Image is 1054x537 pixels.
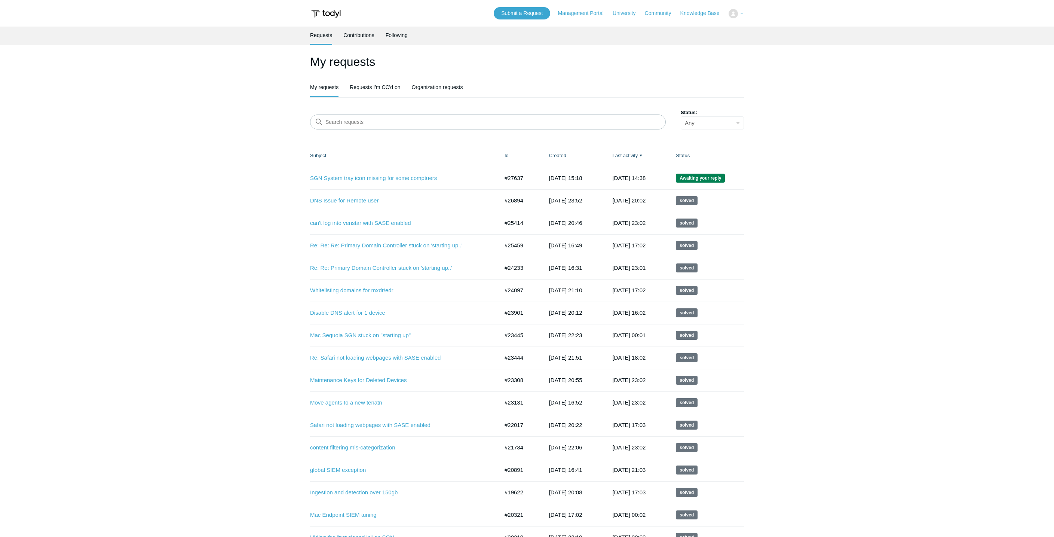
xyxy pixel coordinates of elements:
[310,443,488,452] a: content filtering mis-categorization
[645,9,679,17] a: Community
[497,481,542,504] td: #19622
[350,79,400,96] a: Requests I'm CC'd on
[310,511,488,519] a: Mac Endpoint SIEM tuning
[612,444,646,451] time: 2024-12-25T23:02:01+00:00
[612,287,646,293] time: 2025-05-04T17:02:12+00:00
[549,354,582,361] time: 2025-03-06T21:51:58+00:00
[612,422,646,428] time: 2025-01-20T17:03:03+00:00
[310,466,488,475] a: global SIEM exception
[497,436,542,459] td: #21734
[497,324,542,347] td: #23445
[497,144,542,167] th: Id
[549,512,582,518] time: 2024-09-24T17:02:36+00:00
[549,175,582,181] time: 2025-08-25T15:18:23+00:00
[497,234,542,257] td: #25459
[310,286,488,295] a: Whitelisting domains for mxdr/edr
[497,459,542,481] td: #20891
[558,9,611,17] a: Management Portal
[676,219,698,228] span: This request has been solved
[497,414,542,436] td: #22017
[310,27,332,44] a: Requests
[412,79,463,96] a: Organization requests
[676,466,698,475] span: This request has been solved
[612,377,646,383] time: 2025-03-26T23:02:02+00:00
[676,376,698,385] span: This request has been solved
[681,109,744,116] label: Status:
[310,331,488,340] a: Mac Sequoia SGN stuck on "starting up"
[549,220,582,226] time: 2025-06-10T20:46:10+00:00
[549,332,582,338] time: 2025-03-06T22:23:22+00:00
[612,309,646,316] time: 2025-04-24T16:02:13+00:00
[676,421,698,430] span: This request has been solved
[310,488,488,497] a: Ingestion and detection over 150gb
[310,376,488,385] a: Maintenance Keys for Deleted Devices
[549,489,582,495] time: 2024-08-19T20:08:30+00:00
[676,510,698,519] span: This request has been solved
[549,265,582,271] time: 2025-04-14T16:31:48+00:00
[676,398,698,407] span: This request has been solved
[310,354,488,362] a: Re: Safari not loading webpages with SASE enabled
[310,241,488,250] a: Re: Re: Re: Primary Domain Controller stuck on 'starting up..'
[549,422,582,428] time: 2024-12-19T20:22:50+00:00
[549,444,582,451] time: 2024-12-05T22:06:50+00:00
[310,174,488,183] a: SGN System tray icon missing for some comptuers
[612,489,646,495] time: 2024-10-28T17:03:37+00:00
[612,512,646,518] time: 2024-10-22T00:02:02+00:00
[549,197,582,204] time: 2025-07-30T23:52:51+00:00
[676,263,698,272] span: This request has been solved
[676,241,698,250] span: This request has been solved
[497,302,542,324] td: #23901
[668,144,744,167] th: Status
[549,399,582,406] time: 2025-02-21T16:52:31+00:00
[310,53,744,71] h1: My requests
[639,153,643,158] span: ▼
[497,347,542,369] td: #23444
[310,399,488,407] a: Move agents to a new tenatn
[680,9,727,17] a: Knowledge Base
[497,391,542,414] td: #23131
[497,167,542,189] td: #27637
[676,331,698,340] span: This request has been solved
[613,9,643,17] a: University
[612,354,646,361] time: 2025-04-03T18:02:48+00:00
[676,196,698,205] span: This request has been solved
[497,189,542,212] td: #26894
[549,153,566,158] a: Created
[676,443,698,452] span: This request has been solved
[612,332,646,338] time: 2025-04-04T00:01:55+00:00
[497,279,542,302] td: #24097
[494,7,550,19] a: Submit a Request
[612,242,646,248] time: 2025-07-03T17:02:15+00:00
[676,286,698,295] span: This request has been solved
[549,377,582,383] time: 2025-02-28T20:55:55+00:00
[310,7,342,21] img: Todyl Support Center Help Center home page
[310,196,488,205] a: DNS Issue for Remote user
[676,308,698,317] span: This request has been solved
[676,488,698,497] span: This request has been solved
[549,287,582,293] time: 2025-04-07T21:10:43+00:00
[310,309,488,317] a: Disable DNS alert for 1 device
[676,174,725,183] span: We are waiting for you to respond
[497,504,542,526] td: #20321
[612,153,638,158] a: Last activity▼
[497,257,542,279] td: #24233
[310,144,497,167] th: Subject
[549,309,582,316] time: 2025-03-27T20:12:42+00:00
[310,79,338,96] a: My requests
[612,220,646,226] time: 2025-08-05T23:02:06+00:00
[612,399,646,406] time: 2025-03-20T23:02:04+00:00
[310,115,666,129] input: Search requests
[612,175,646,181] time: 2025-08-26T14:38:59+00:00
[310,421,488,430] a: Safari not loading webpages with SASE enabled
[310,264,488,272] a: Re: Re: Primary Domain Controller stuck on 'starting up..'
[612,197,646,204] time: 2025-08-08T20:02:54+00:00
[676,353,698,362] span: This request has been solved
[549,467,582,473] time: 2024-10-22T16:41:25+00:00
[386,27,408,44] a: Following
[497,369,542,391] td: #23308
[310,219,488,228] a: can't log into venstar with SASE enabled
[549,242,582,248] time: 2025-06-12T16:49:46+00:00
[343,27,374,44] a: Contributions
[497,212,542,234] td: #25414
[612,467,646,473] time: 2024-11-11T21:03:10+00:00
